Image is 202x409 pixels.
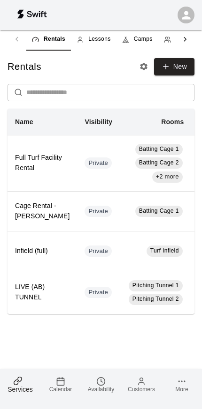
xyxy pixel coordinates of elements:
[121,369,162,400] a: Customers
[44,35,65,44] span: Rentals
[88,35,111,44] span: Lessons
[49,386,72,393] span: Calendar
[128,386,155,393] span: Customers
[85,207,112,216] span: Private
[134,35,153,44] span: Camps
[40,369,81,400] a: Calendar
[152,172,183,181] span: +2 more
[15,118,33,126] b: Name
[8,386,33,393] span: Services
[15,201,70,222] h6: Cage Rental - [PERSON_NAME]
[85,157,112,169] div: This service is hidden, and can only be accessed via a direct link
[139,146,179,152] span: Batting Cage 1
[88,386,114,393] span: Availability
[132,296,179,302] span: Pitching Tunnel 2
[81,369,121,400] a: Availability
[175,386,188,393] span: More
[150,247,179,254] span: Turf Infield
[137,59,151,74] button: Rental settings
[15,153,70,173] h6: Full Turf Facility Rental
[85,118,112,126] b: Visibility
[15,246,70,256] h6: Infield (full)
[26,28,176,51] div: navigation tabs
[161,118,184,126] b: Rooms
[15,282,70,303] h6: LIVE (AB) TUNNEL
[154,58,194,75] a: New
[139,159,179,166] span: Batting Cage 2
[132,282,179,289] span: Pitching Tunnel 1
[85,287,112,298] div: This service is hidden, and can only be accessed via a direct link
[162,369,202,400] a: More
[85,245,112,257] div: This service is hidden, and can only be accessed via a direct link
[85,288,112,297] span: Private
[85,159,112,168] span: Private
[139,208,179,214] span: Batting Cage 1
[8,60,41,73] h5: Rentals
[85,247,112,256] span: Private
[85,206,112,217] div: This service is hidden, and can only be accessed via a direct link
